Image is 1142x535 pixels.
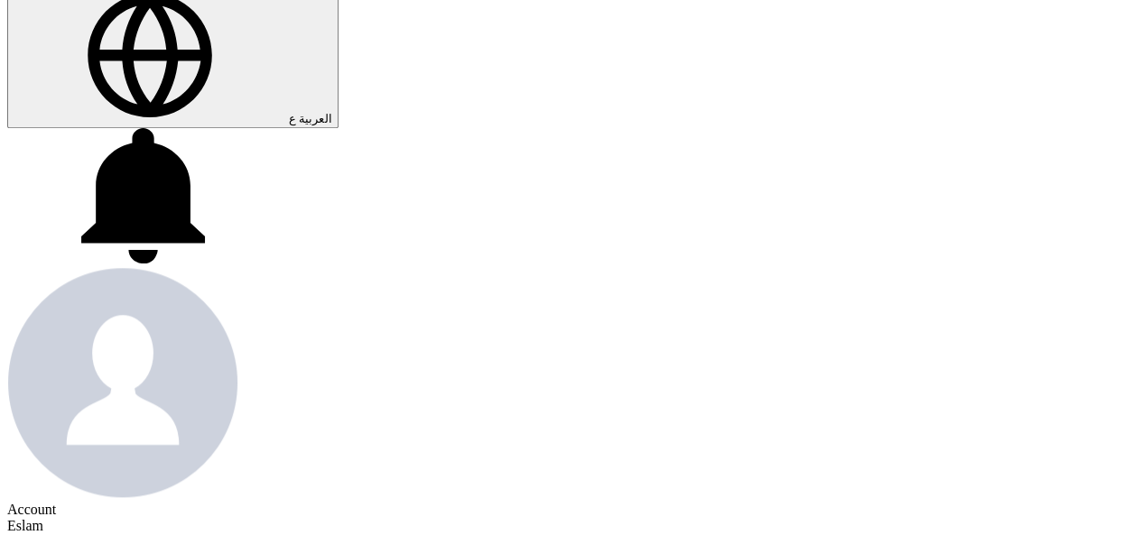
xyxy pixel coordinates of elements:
div: Eslam [7,518,1135,534]
span: العربية [299,112,331,125]
span: ع [289,112,296,125]
div: Account [7,502,1135,518]
img: profile_test.png [7,267,238,498]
